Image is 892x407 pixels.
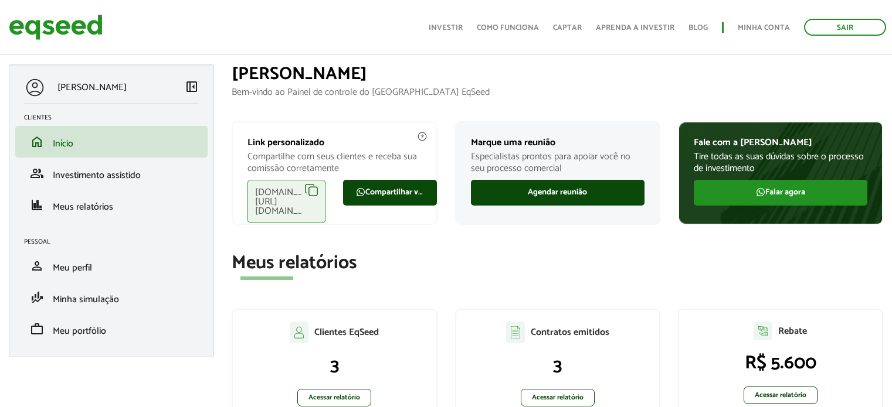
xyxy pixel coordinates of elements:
a: Agendar reunião [471,180,645,206]
a: financeMeus relatórios [24,198,199,212]
li: Minha simulação [15,282,208,313]
a: finance_modeMinha simulação [24,290,199,305]
span: Investimento assistido [53,167,141,183]
p: 3 [468,355,647,377]
a: Investir [429,24,463,32]
p: Contratos emitidos [531,327,609,338]
p: Rebate [778,326,807,337]
a: Acessar relatório [521,389,595,406]
img: agent-clientes.svg [290,322,308,343]
span: Início [53,136,73,152]
p: Link personalizado [247,137,421,148]
span: Meus relatórios [53,199,113,215]
a: Acessar relatório [744,387,818,404]
a: Como funciona [477,24,539,32]
p: 3 [245,355,424,377]
a: Sair [804,19,886,36]
span: left_panel_close [185,80,199,94]
span: Minha simulação [53,292,119,307]
span: work [30,322,44,336]
p: Fale com a [PERSON_NAME] [694,137,867,148]
div: [DOMAIN_NAME][URL][DOMAIN_NAME] [247,180,325,223]
a: Falar agora [694,180,867,206]
img: EqSeed [9,12,103,43]
a: Compartilhar via WhatsApp [343,180,437,206]
p: Especialistas prontos para apoiar você no seu processo comercial [471,151,645,173]
a: Captar [553,24,582,32]
li: Meu portfólio [15,313,208,345]
span: person [30,259,44,273]
p: [PERSON_NAME] [57,82,127,93]
li: Meus relatórios [15,189,208,221]
h2: Clientes [24,114,208,121]
img: agent-contratos.svg [506,322,525,343]
a: workMeu portfólio [24,322,199,336]
a: Blog [688,24,708,32]
p: R$ 5.600 [691,352,870,374]
img: agent-relatorio.svg [754,322,772,340]
h1: [PERSON_NAME] [232,64,883,84]
p: Bem-vindo ao Painel de controle do [GEOGRAPHIC_DATA] EqSeed [232,87,883,98]
span: Meu perfil [53,260,92,276]
img: FaWhatsapp.svg [356,187,365,197]
a: personMeu perfil [24,259,199,273]
img: FaWhatsapp.svg [756,187,765,197]
p: Compartilhe com seus clientes e receba sua comissão corretamente [247,151,421,173]
p: Marque uma reunião [471,137,645,148]
span: finance [30,198,44,212]
li: Investimento assistido [15,158,208,189]
a: groupInvestimento assistido [24,166,199,180]
span: home [30,135,44,149]
a: Minha conta [738,24,790,32]
p: Clientes EqSeed [314,327,379,338]
span: Meu portfólio [53,323,106,339]
li: Início [15,126,208,158]
h2: Pessoal [24,238,208,245]
a: Aprenda a investir [596,24,674,32]
span: group [30,166,44,180]
a: homeInício [24,135,199,149]
a: Colapsar menu [185,80,199,96]
li: Meu perfil [15,250,208,282]
p: Tire todas as suas dúvidas sobre o processo de investimento [694,151,867,173]
a: Acessar relatório [297,389,371,406]
span: finance_mode [30,290,44,305]
img: agent-meulink-info2.svg [417,131,428,142]
h2: Meus relatórios [232,253,883,273]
